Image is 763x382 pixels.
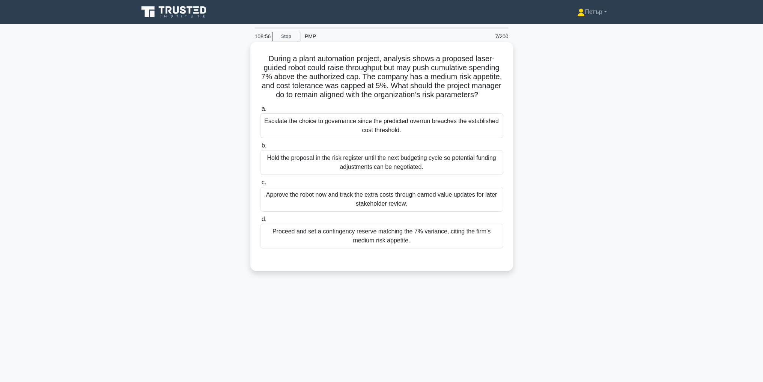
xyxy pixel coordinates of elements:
[559,5,625,20] a: Петър
[262,142,266,149] span: b.
[262,105,266,112] span: a.
[260,150,503,175] div: Hold the proposal in the risk register until the next budgeting cycle so potential funding adjust...
[260,224,503,248] div: Proceed and set a contingency reserve matching the 7% variance, citing the firm’s medium risk app...
[262,179,266,185] span: c.
[272,32,300,41] a: Stop
[250,29,272,44] div: 108:56
[300,29,403,44] div: PMP
[259,54,504,100] h5: During a plant automation project, analysis shows a proposed laser-guided robot could raise throu...
[260,113,503,138] div: Escalate the choice to governance since the predicted overrun breaches the established cost thres...
[260,187,503,212] div: Approve the robot now and track the extra costs through earned value updates for later stakeholde...
[469,29,513,44] div: 7/200
[262,216,266,222] span: d.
